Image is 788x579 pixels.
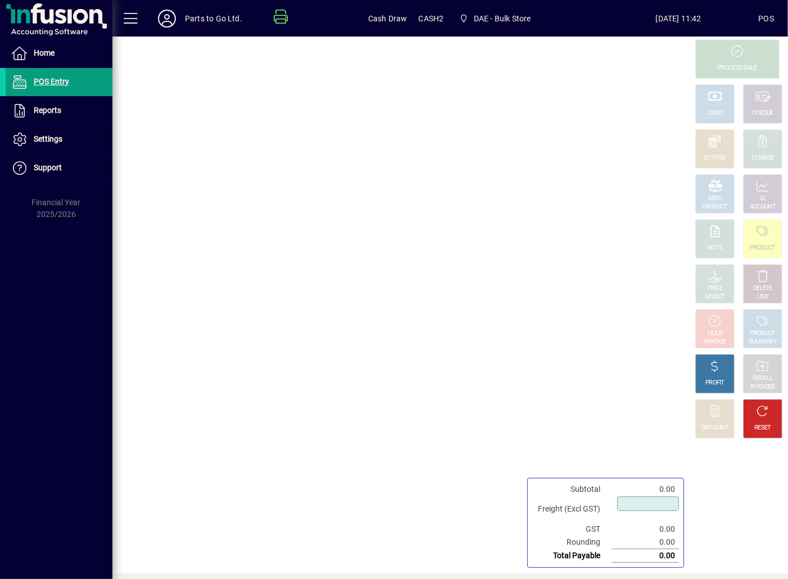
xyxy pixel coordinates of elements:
div: Parts to Go Ltd. [185,10,242,28]
td: 0.00 [612,523,679,536]
span: Support [34,163,62,172]
span: DAE - Bulk Store [474,10,531,28]
div: PRODUCT [702,203,727,211]
span: DAE - Bulk Store [455,8,535,29]
td: 0.00 [612,536,679,549]
div: MISC [708,194,722,203]
div: PRODUCT [750,244,775,252]
div: SUMMARY [749,338,777,346]
span: [DATE] 11:42 [599,10,759,28]
a: Settings [6,125,112,153]
a: Reports [6,97,112,125]
div: RECALL [753,374,773,383]
td: Subtotal [532,483,612,496]
a: Support [6,154,112,182]
div: EFTPOS [705,154,726,162]
div: LINE [757,293,768,301]
div: DISCOUNT [701,424,728,432]
a: Home [6,39,112,67]
div: PROFIT [705,379,724,387]
td: 0.00 [612,549,679,563]
td: GST [532,523,612,536]
div: NOTE [708,244,722,252]
div: GL [759,194,767,203]
div: POS [758,10,774,28]
span: Cash Draw [368,10,407,28]
div: PRICE [708,284,723,293]
div: RESET [754,424,771,432]
span: CASH2 [419,10,444,28]
div: CHEQUE [752,109,773,117]
div: CASH [708,109,722,117]
div: INVOICES [750,383,775,391]
td: Rounding [532,536,612,549]
div: DELETE [753,284,772,293]
div: PRODUCT [750,329,775,338]
div: SELECT [705,293,725,301]
td: Total Payable [532,549,612,563]
div: ACCOUNT [750,203,776,211]
span: Settings [34,134,62,143]
button: Profile [149,8,185,29]
span: POS Entry [34,77,69,86]
span: Reports [34,106,61,115]
div: INVOICE [704,338,725,346]
div: CHARGE [752,154,774,162]
div: PROCESS SALE [718,64,757,73]
span: Home [34,48,55,57]
td: 0.00 [612,483,679,496]
div: HOLD [708,329,722,338]
td: Freight (Excl GST) [532,496,612,523]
